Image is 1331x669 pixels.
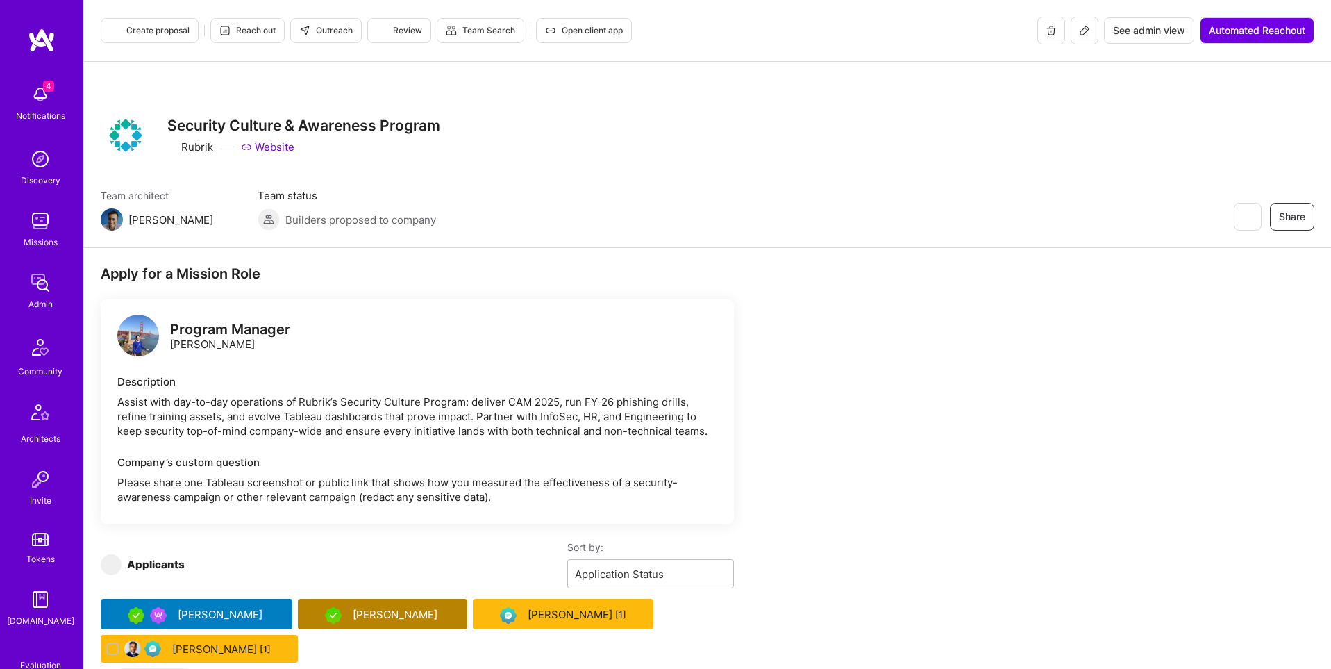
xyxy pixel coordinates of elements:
[170,322,290,337] div: Program Manager
[1241,211,1253,222] i: icon EyeClosed
[117,475,717,504] p: Please share one Tableau screenshot or public link that shows how you measured the effectiveness ...
[101,208,123,231] img: Team Architect
[615,607,626,622] sup: [1]
[101,110,151,160] img: Company Logo
[24,331,57,364] img: Community
[7,613,74,628] div: [DOMAIN_NAME]
[1270,203,1314,231] button: Share
[26,81,54,108] img: bell
[101,188,230,203] span: Team architect
[1279,210,1305,224] span: Share
[567,540,734,554] label: Sort by:
[110,25,121,36] i: icon Proposal
[150,607,167,624] img: Been on Mission
[117,315,159,356] img: logo
[26,552,55,566] div: Tokens
[16,108,65,123] div: Notifications
[26,207,54,235] img: teamwork
[545,24,623,37] span: Open client app
[28,28,56,53] img: logo
[241,140,294,154] a: Website
[127,557,185,572] div: Applicants
[1113,24,1185,38] span: See admin view
[26,586,54,613] img: guide book
[117,395,717,438] div: Assist with day-to-day operations of Rubrik’s Security Culture Program: deliver CAM 2025, run FY-...
[290,18,362,43] button: Outreach
[178,607,265,622] div: [PERSON_NAME]
[260,642,271,656] sup: [1]
[21,173,60,188] div: Discovery
[128,213,213,227] div: [PERSON_NAME]
[219,24,276,37] span: Reach out
[167,142,178,153] i: icon CompanyGray
[101,265,734,283] div: Apply for a Mission Role
[24,398,57,431] img: Architects
[144,641,161,657] img: Evaluation Call Pending
[258,188,436,203] span: Team status
[1104,17,1194,44] button: See admin view
[376,25,387,36] i: icon Targeter
[437,18,524,43] button: Team Search
[170,322,290,352] div: [PERSON_NAME]
[26,269,54,297] img: admin teamwork
[1200,17,1314,44] button: Automated Reachout
[30,493,51,508] div: Invite
[276,645,287,655] i: Bulk Status Update
[24,235,58,249] div: Missions
[325,607,342,624] img: A.Teamer in Residence
[271,610,281,620] i: Bulk Status Update
[717,570,724,577] i: icon Chevron
[528,607,626,622] div: [PERSON_NAME]
[167,117,440,134] h3: Security Culture & Awareness Program
[575,567,664,581] div: Application Status
[446,610,456,620] i: Bulk Status Update
[172,642,271,656] div: [PERSON_NAME]
[210,18,285,43] button: Reach out
[32,533,49,546] img: tokens
[35,647,46,658] i: icon SelectionTeam
[18,364,62,379] div: Community
[299,24,353,37] span: Outreach
[26,465,54,493] img: Invite
[124,641,141,657] img: User Avatar
[110,24,190,37] span: Create proposal
[43,81,54,92] span: 4
[500,607,517,624] img: Evaluation Call Pending
[258,208,280,231] img: Builders proposed to company
[128,607,144,624] img: A.Teamer in Residence
[632,610,642,620] i: Bulk Status Update
[26,145,54,173] img: discovery
[285,213,436,227] span: Builders proposed to company
[106,559,117,570] i: icon Applicant
[353,607,440,622] div: [PERSON_NAME]
[1209,24,1305,38] span: Automated Reachout
[167,140,213,154] div: Rubrik
[536,18,632,43] button: Open client app
[367,18,431,43] button: Review
[190,559,200,570] i: icon ArrowDown
[446,24,515,37] span: Team Search
[117,374,717,389] div: Description
[376,24,422,37] span: Review
[101,18,199,43] button: Create proposal
[219,214,230,225] i: icon Mail
[117,315,159,360] a: logo
[28,297,53,311] div: Admin
[21,431,60,446] div: Architects
[117,455,717,470] div: Company’s custom question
